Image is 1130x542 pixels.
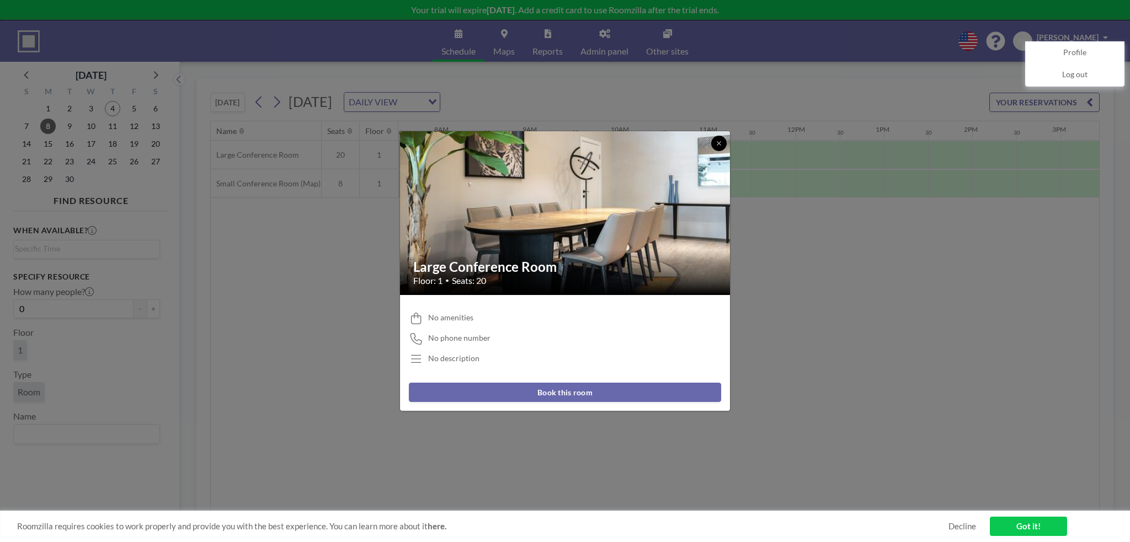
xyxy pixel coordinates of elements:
[948,521,976,532] a: Decline
[445,276,449,285] span: •
[428,521,446,531] a: here.
[1062,69,1088,81] span: Log out
[413,275,443,286] span: Floor: 1
[1026,64,1124,86] a: Log out
[428,313,473,323] span: No amenities
[428,333,491,343] span: No phone number
[413,259,718,275] h2: Large Conference Room
[400,103,731,323] img: 537.jpg
[990,517,1067,536] a: Got it!
[17,521,948,532] span: Roomzilla requires cookies to work properly and provide you with the best experience. You can lea...
[409,383,721,402] button: Book this room
[428,353,479,363] div: No description
[1063,47,1086,58] span: Profile
[452,275,486,286] span: Seats: 20
[1026,42,1124,64] a: Profile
